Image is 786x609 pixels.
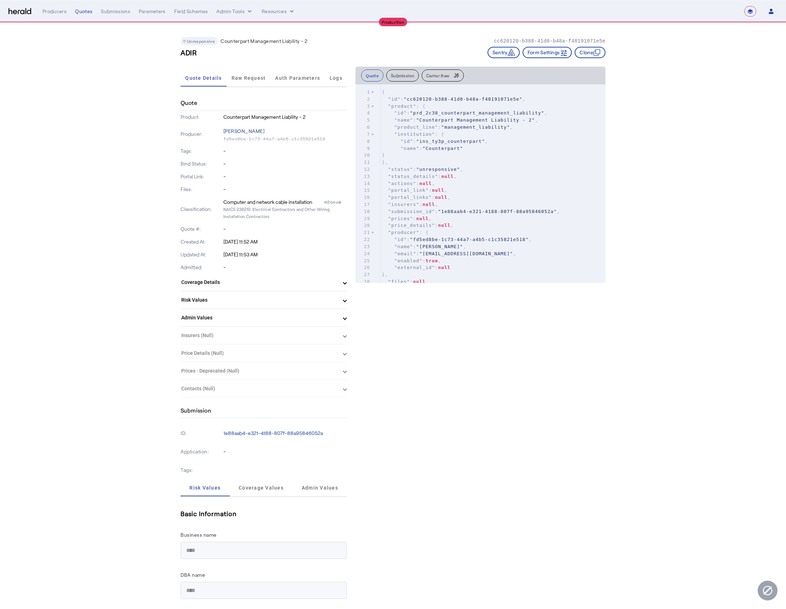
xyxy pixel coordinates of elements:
[324,199,347,206] div: m2qsuw
[223,136,347,142] p: fd5ed8be-1c73-44a7-a4b5-c1c35821e518
[223,126,347,136] p: [PERSON_NAME]
[355,264,371,271] div: 26
[355,124,371,131] div: 6
[181,508,347,519] h5: Basic Information
[416,167,460,172] span: "unresponsive"
[382,110,547,116] span: : ,
[410,237,529,242] span: "fd5ed8be-1c73-44a7-a4b5-c1c35821e518"
[426,73,449,78] span: Carrier Raw
[355,84,605,283] herald-code-block: quote
[394,237,407,242] span: "id"
[181,238,222,245] p: Created At:
[181,309,347,326] mat-expansion-panel-header: Admin Values
[438,265,450,270] span: null
[382,202,438,207] span: : ,
[388,202,419,207] span: "insurers"
[388,195,432,200] span: "portal_links"
[426,258,438,263] span: true
[382,265,450,270] span: :
[388,104,416,109] span: "product"
[355,166,371,173] div: 12
[432,188,444,193] span: null
[382,181,435,186] span: : ,
[223,113,347,121] p: Counterpart Management Liability - 2
[404,96,522,102] span: "cc620120-b388-41d0-b48a-f48191071e5e"
[223,430,347,437] p: 1e88aab4-e321-4188-807f-88a95846052a
[223,199,312,206] div: Computer and network cable installation
[379,18,407,26] div: Production
[355,110,371,117] div: 4
[223,206,347,220] p: NAICS 238210: Electrical Contractors and Other Wiring Installation Contractors
[181,48,197,57] h3: ADIR
[174,8,208,15] div: Field Schemas
[388,279,410,284] span: "files"
[355,250,371,257] div: 24
[382,279,429,284] span: : ,
[223,186,347,193] p: -
[181,279,338,286] mat-panel-title: Coverage Details
[275,76,320,80] span: Auth Parameters
[181,160,222,167] p: Bind Status:
[394,265,435,270] span: "external_id"
[422,69,464,82] button: Carrier Raw
[388,174,438,179] span: "status_details"
[382,89,385,95] span: {
[355,194,371,201] div: 16
[413,279,426,284] span: null
[388,230,419,235] span: "producer"
[355,103,371,110] div: 3
[216,8,253,15] button: internal dropdown menu
[400,146,419,151] span: "name"
[355,89,371,96] div: 1
[388,181,416,186] span: "actions"
[388,188,429,193] span: "portal_link"
[355,229,371,236] div: 21
[394,244,413,249] span: "name"
[394,258,422,263] span: "enabled"
[181,291,347,308] mat-expansion-panel-header: Risk Values
[394,124,438,130] span: "product_line"
[355,180,371,187] div: 14
[382,223,454,228] span: : ,
[223,173,347,180] p: -
[355,257,371,264] div: 25
[355,117,371,124] div: 5
[181,173,222,180] p: Portal Link:
[416,244,463,249] span: "[PERSON_NAME]"
[382,237,532,242] span: : ,
[75,8,92,15] div: Quotes
[181,428,222,438] p: ID:
[42,8,67,15] div: Producers
[181,532,217,538] label: Business name
[382,96,525,102] span: : ,
[388,216,413,221] span: "prices"
[355,138,371,145] div: 8
[181,572,205,578] label: DBA name
[181,465,222,475] p: Tags:
[382,258,441,263] span: : ,
[416,216,429,221] span: null
[388,96,400,102] span: "id"
[382,146,463,151] span: :
[221,38,308,45] p: Counterpart Management Liability - 2
[382,152,385,158] span: }
[382,104,426,109] span: : {
[355,201,371,208] div: 17
[355,96,371,103] div: 2
[488,47,520,58] button: Sentry
[181,113,222,121] p: Product:
[232,76,266,80] span: Raw Request
[181,314,338,322] mat-panel-title: Admin Values
[223,264,347,271] p: -
[355,271,371,278] div: 27
[410,110,545,116] span: "prd_2c38_counterpart_management_liability"
[394,132,435,137] span: "institution"
[523,47,572,58] button: Form Settings
[382,160,388,165] span: },
[386,69,419,82] button: Submission
[355,208,371,215] div: 18
[189,485,221,490] span: Risk Values
[382,188,447,193] span: : ,
[181,206,222,213] p: Classification:
[382,117,538,123] span: : ,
